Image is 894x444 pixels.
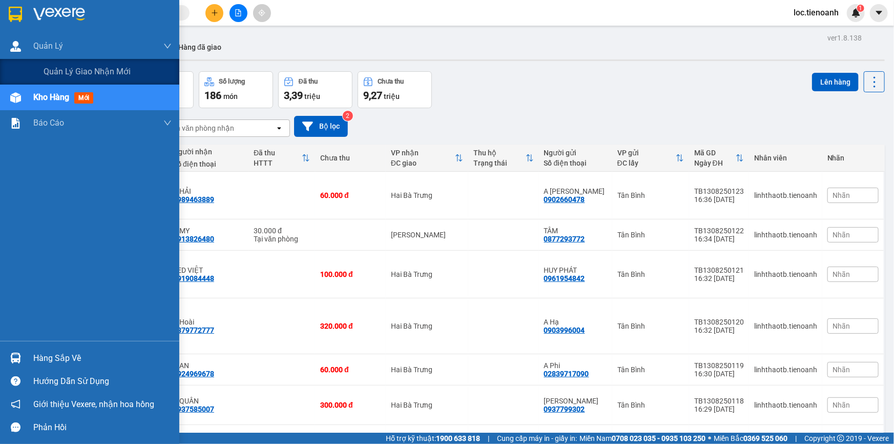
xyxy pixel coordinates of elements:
span: Nhãn [833,401,850,409]
div: Số điện thoại [544,159,607,167]
div: 0961954842 [544,274,585,282]
div: Hai Bà Trưng [391,322,463,330]
span: Nhãn [833,270,850,278]
div: 60.000 đ [320,366,381,374]
div: Thu hộ [473,149,526,157]
div: VP nhận [391,149,455,157]
div: Chưa thu [320,154,381,162]
strong: 0708 023 035 - 0935 103 250 [612,434,705,442]
span: plus [211,9,218,16]
svg: open [275,124,283,132]
th: Toggle SortBy [248,145,315,172]
div: linhthaotb.tienoanh [754,231,817,239]
div: 16:32 [DATE] [694,326,744,334]
div: Chọn văn phòng nhận [163,123,234,133]
span: caret-down [875,8,884,17]
div: Người gửi [544,149,607,157]
div: HUY PHÁT [544,266,607,274]
div: ĐC giao [391,159,455,167]
th: Toggle SortBy [689,145,749,172]
div: linhthaotb.tienoanh [754,191,817,199]
div: 0937799302 [544,405,585,413]
span: ⚪️ [708,436,711,440]
div: TB1308250123 [694,187,744,195]
div: 300.000 đ [320,401,381,409]
strong: 0369 525 060 [743,434,787,442]
div: 60.000 đ [320,191,381,199]
span: | [488,433,489,444]
div: Mã GD [694,149,736,157]
div: TB1308250118 [694,397,744,405]
div: 0937585007 [173,405,214,413]
img: solution-icon [10,118,21,129]
img: warehouse-icon [10,92,21,103]
span: Quản lý giao nhận mới [44,65,131,78]
div: C MY [173,227,243,235]
img: warehouse-icon [10,353,21,364]
span: Hỗ trợ kỹ thuật: [386,433,480,444]
span: aim [258,9,265,16]
div: Tân Bình [617,270,684,278]
span: Nhãn [833,322,850,330]
img: logo-vxr [9,7,22,22]
div: Hai Bà Trưng [391,401,463,409]
div: ĐC lấy [617,159,676,167]
span: triệu [304,92,320,100]
div: Đã thu [299,78,318,85]
div: A Phi [544,361,607,370]
span: 3,39 [284,89,303,102]
div: linhthaotb.tienoanh [754,270,817,278]
th: Toggle SortBy [612,145,689,172]
button: Chưa thu9,27 triệu [358,71,432,108]
span: Kho hàng [33,92,69,102]
span: Báo cáo [33,116,64,129]
span: món [223,92,238,100]
div: Hai Bà Trưng [391,270,463,278]
div: 16:32 [DATE] [694,274,744,282]
div: C Kim [544,397,607,405]
img: warehouse-icon [10,41,21,52]
div: 100.000 đ [320,270,381,278]
div: A QUÂN [173,397,243,405]
button: Lên hàng [812,73,859,91]
span: down [163,42,172,50]
div: HTTT [254,159,302,167]
img: icon-new-feature [851,8,861,17]
button: Hàng đã giao [170,35,230,59]
span: copyright [837,435,844,442]
span: mới [74,92,93,104]
div: VP gửi [617,149,676,157]
div: 30.000 đ [254,227,310,235]
div: LED VIỆT [173,266,243,274]
div: 0913826480 [173,235,214,243]
th: Toggle SortBy [468,145,539,172]
th: Toggle SortBy [386,145,468,172]
div: Tại văn phòng [254,235,310,243]
div: 0902660478 [544,195,585,204]
span: Giới thiệu Vexere, nhận hoa hồng [33,398,154,411]
div: Hai Bà Trưng [391,366,463,374]
div: linhthaotb.tienoanh [754,401,817,409]
div: 0379772777 [173,326,214,334]
div: Nhân viên [754,154,817,162]
div: A Hoài [173,318,243,326]
div: [PERSON_NAME] [391,231,463,239]
div: Người nhận [173,148,243,156]
span: | [795,433,797,444]
span: 186 [204,89,221,102]
div: A Hạ [544,318,607,326]
span: Nhãn [833,366,850,374]
div: Hai Bà Trưng [391,191,463,199]
button: plus [205,4,223,22]
div: Hàng sắp về [33,351,172,366]
div: 0903996004 [544,326,585,334]
span: 1 [859,5,862,12]
button: Số lượng186món [199,71,273,108]
span: Nhãn [833,191,850,199]
div: 0877293772 [544,235,585,243]
div: ver 1.8.138 [827,32,862,44]
button: Bộ lọc [294,116,348,137]
span: message [11,422,20,432]
div: 02839717090 [544,370,589,378]
div: Nhãn [827,154,879,162]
